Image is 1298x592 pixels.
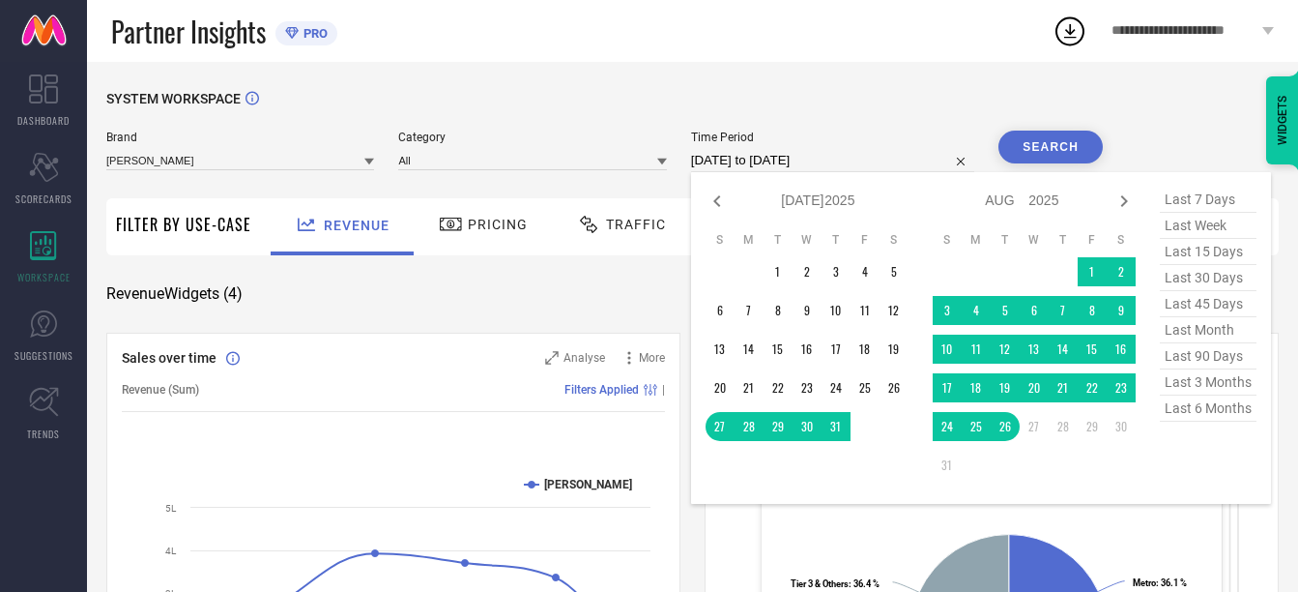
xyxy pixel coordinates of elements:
td: Tue Jul 22 2025 [764,373,793,402]
th: Thursday [822,232,851,248]
th: Monday [962,232,991,248]
span: Partner Insights [111,12,266,51]
td: Fri Aug 15 2025 [1078,335,1107,364]
td: Fri Aug 29 2025 [1078,412,1107,441]
td: Sun Aug 17 2025 [933,373,962,402]
td: Wed Aug 20 2025 [1020,373,1049,402]
span: Revenue (Sum) [122,383,199,397]
td: Thu Jul 03 2025 [822,257,851,286]
span: Revenue Widgets ( 4 ) [106,284,243,304]
td: Thu Jul 31 2025 [822,412,851,441]
td: Sat Aug 23 2025 [1107,373,1136,402]
button: Search [998,131,1103,163]
td: Thu Jul 24 2025 [822,373,851,402]
td: Sun Aug 31 2025 [933,451,962,480]
span: last 15 days [1160,239,1256,265]
span: Time Period [691,131,974,144]
td: Tue Aug 26 2025 [991,412,1020,441]
td: Fri Jul 04 2025 [851,257,880,286]
span: last 30 days [1160,265,1256,291]
th: Saturday [880,232,909,248]
span: last 6 months [1160,396,1256,422]
td: Wed Jul 30 2025 [793,412,822,441]
span: PRO [299,26,328,41]
td: Sun Jul 13 2025 [706,335,735,364]
span: Category [398,131,666,144]
div: Next month [1112,190,1136,213]
span: Traffic [606,217,666,232]
td: Sat Jul 05 2025 [880,257,909,286]
th: Thursday [1049,232,1078,248]
td: Fri Aug 01 2025 [1078,257,1107,286]
td: Sun Jul 20 2025 [706,373,735,402]
span: TRENDS [27,427,60,441]
td: Sun Jul 27 2025 [706,412,735,441]
span: Filters Applied [564,383,639,397]
tspan: Metro [1133,577,1156,588]
th: Tuesday [991,232,1020,248]
td: Sun Aug 03 2025 [933,296,962,325]
div: Open download list [1053,14,1087,48]
td: Fri Jul 11 2025 [851,296,880,325]
td: Mon Jul 14 2025 [735,335,764,364]
th: Wednesday [1020,232,1049,248]
span: last month [1160,317,1256,343]
td: Sat Aug 16 2025 [1107,335,1136,364]
td: Mon Aug 25 2025 [962,412,991,441]
td: Thu Jul 10 2025 [822,296,851,325]
span: last 7 days [1160,187,1256,213]
th: Wednesday [793,232,822,248]
td: Fri Aug 22 2025 [1078,373,1107,402]
svg: Zoom [545,351,559,365]
td: Thu Jul 17 2025 [822,335,851,364]
text: : 36.4 % [791,578,880,589]
text: : 36.1 % [1133,577,1187,588]
td: Wed Jul 16 2025 [793,335,822,364]
span: Filter By Use-Case [116,213,251,236]
td: Thu Aug 28 2025 [1049,412,1078,441]
td: Fri Jul 18 2025 [851,335,880,364]
span: last 90 days [1160,343,1256,370]
td: Tue Aug 12 2025 [991,335,1020,364]
span: Revenue [324,218,389,233]
span: DASHBOARD [17,113,70,128]
tspan: Tier 3 & Others [791,578,849,589]
td: Sat Aug 02 2025 [1107,257,1136,286]
text: 4L [165,546,177,556]
span: Sales over time [122,350,216,366]
td: Wed Jul 23 2025 [793,373,822,402]
span: Pricing [468,217,528,232]
td: Tue Jul 29 2025 [764,412,793,441]
td: Fri Jul 25 2025 [851,373,880,402]
td: Wed Jul 02 2025 [793,257,822,286]
td: Sat Aug 30 2025 [1107,412,1136,441]
td: Mon Aug 11 2025 [962,335,991,364]
td: Wed Aug 13 2025 [1020,335,1049,364]
td: Mon Aug 18 2025 [962,373,991,402]
th: Friday [851,232,880,248]
td: Wed Aug 06 2025 [1020,296,1049,325]
span: WORKSPACE [17,270,71,284]
td: Mon Jul 07 2025 [735,296,764,325]
td: Sun Jul 06 2025 [706,296,735,325]
td: Thu Aug 14 2025 [1049,335,1078,364]
th: Saturday [1107,232,1136,248]
span: SYSTEM WORKSPACE [106,91,241,106]
div: Previous month [706,190,729,213]
td: Wed Jul 09 2025 [793,296,822,325]
span: | [662,383,665,397]
th: Monday [735,232,764,248]
text: [PERSON_NAME] [544,478,632,491]
td: Sat Jul 12 2025 [880,296,909,325]
td: Sun Aug 10 2025 [933,335,962,364]
th: Sunday [706,232,735,248]
span: Analyse [563,351,605,365]
span: More [639,351,665,365]
td: Tue Aug 05 2025 [991,296,1020,325]
text: 5L [165,503,177,514]
td: Thu Aug 07 2025 [1049,296,1078,325]
td: Fri Aug 08 2025 [1078,296,1107,325]
th: Sunday [933,232,962,248]
td: Sat Jul 26 2025 [880,373,909,402]
td: Mon Jul 28 2025 [735,412,764,441]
